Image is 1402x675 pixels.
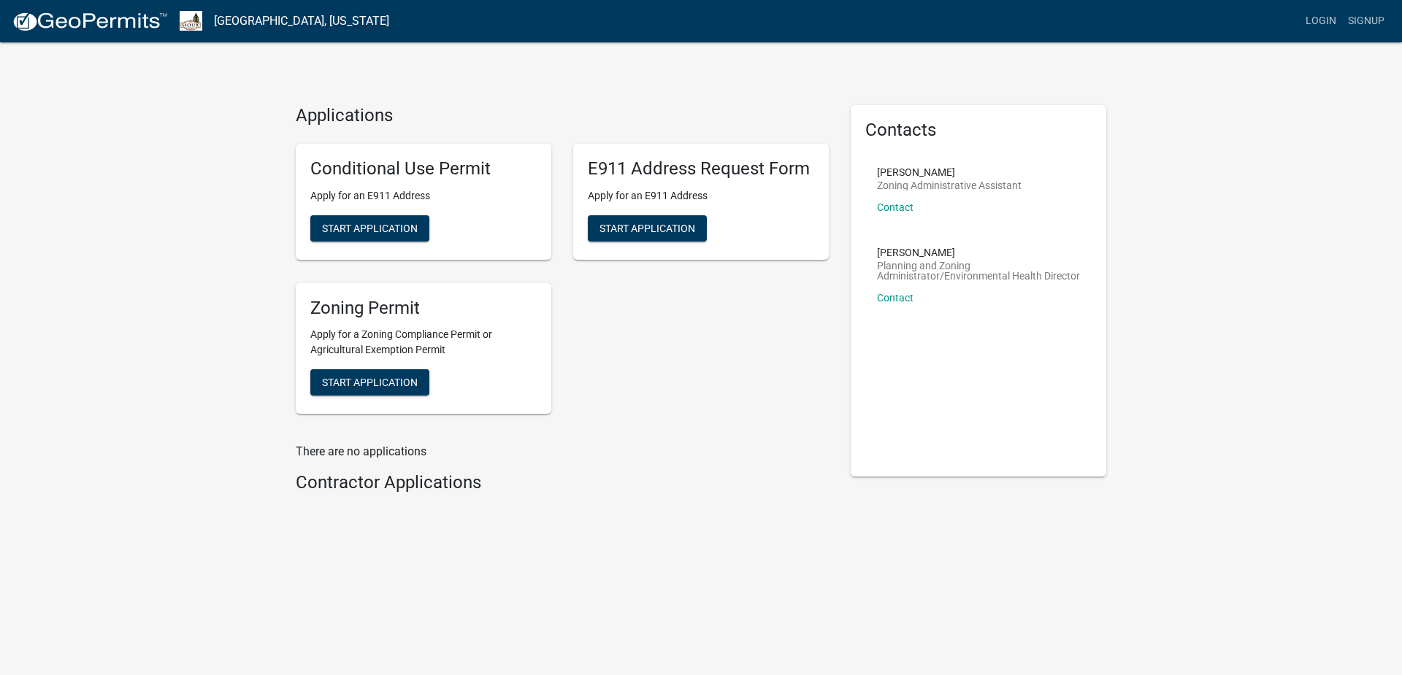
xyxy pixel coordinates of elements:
[1342,7,1390,35] a: Signup
[877,261,1080,281] p: Planning and Zoning Administrator/Environmental Health Director
[588,158,814,180] h5: E911 Address Request Form
[322,377,418,388] span: Start Application
[310,158,537,180] h5: Conditional Use Permit
[214,9,389,34] a: [GEOGRAPHIC_DATA], [US_STATE]
[877,201,913,213] a: Contact
[1300,7,1342,35] a: Login
[322,222,418,234] span: Start Application
[310,188,537,204] p: Apply for an E911 Address
[296,105,829,425] wm-workflow-list-section: Applications
[180,11,202,31] img: Sioux County, Iowa
[310,327,537,358] p: Apply for a Zoning Compliance Permit or Agricultural Exemption Permit
[588,215,707,242] button: Start Application
[296,472,829,499] wm-workflow-list-section: Contractor Applications
[310,369,429,396] button: Start Application
[310,215,429,242] button: Start Application
[877,180,1022,190] p: Zoning Administrative Assistant
[865,120,1092,141] h5: Contacts
[877,292,913,304] a: Contact
[877,167,1022,177] p: [PERSON_NAME]
[296,105,829,126] h4: Applications
[296,443,829,460] p: There are no applications
[310,298,537,319] h5: Zoning Permit
[877,247,1080,258] p: [PERSON_NAME]
[600,222,695,234] span: Start Application
[588,188,814,204] p: Apply for an E911 Address
[296,472,829,493] h4: Contractor Applications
